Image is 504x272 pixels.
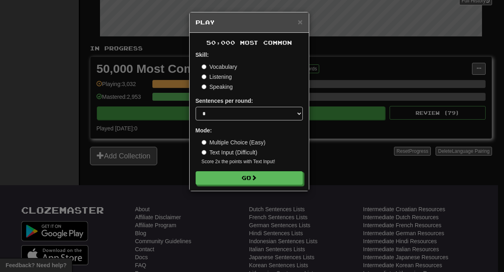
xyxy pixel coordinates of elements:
label: Vocabulary [202,63,237,71]
input: Text Input (Difficult) [202,150,206,155]
button: Close [298,18,302,26]
small: Score 2x the points with Text Input ! [202,158,303,165]
label: Listening [202,73,232,81]
input: Vocabulary [202,64,206,69]
strong: Skill: [196,52,209,58]
label: Sentences per round: [196,97,253,105]
label: Text Input (Difficult) [202,148,258,156]
input: Speaking [202,84,206,89]
button: Go [196,171,303,185]
label: Multiple Choice (Easy) [202,138,266,146]
span: × [298,17,302,26]
span: 50,000 Most Common [206,39,292,46]
strong: Mode: [196,127,212,134]
input: Multiple Choice (Easy) [202,140,206,145]
h5: Play [196,18,303,26]
label: Speaking [202,83,233,91]
input: Listening [202,74,206,79]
